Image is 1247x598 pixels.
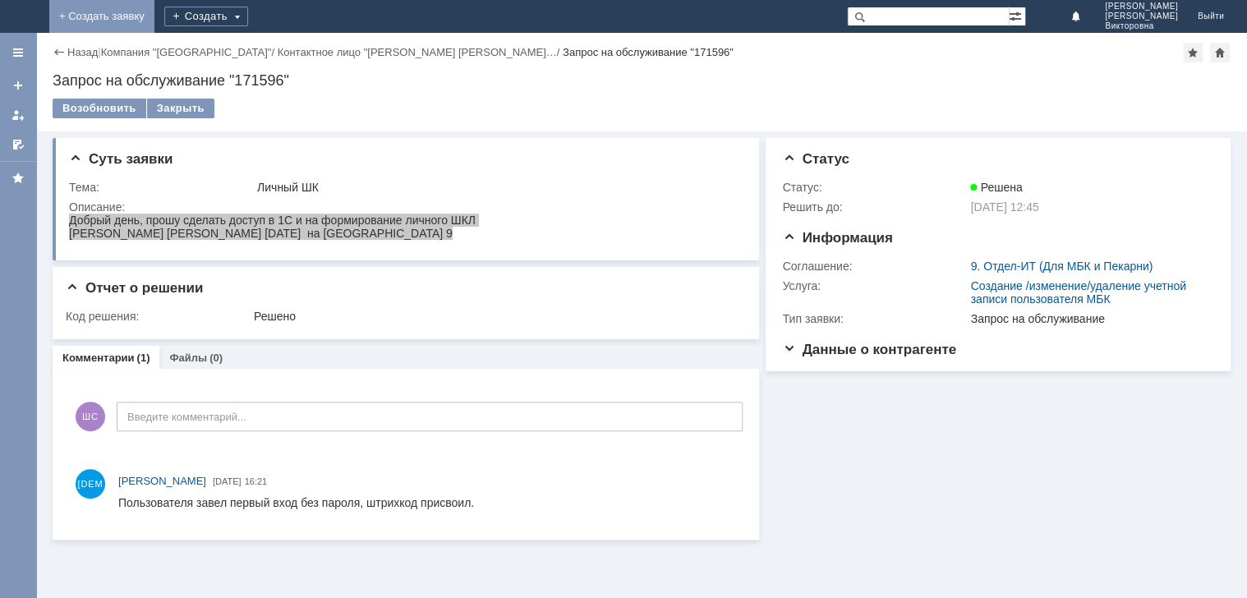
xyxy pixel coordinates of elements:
span: Статус [782,151,849,167]
div: (1) [137,352,150,364]
span: [DATE] [213,476,242,486]
div: Описание: [69,200,739,214]
span: Информация [782,230,892,246]
span: Суть заявки [69,151,173,167]
div: Соглашение: [782,260,967,273]
a: Мои согласования [5,131,31,158]
div: Запрос на обслуживание "171596" [563,46,734,58]
a: Назад [67,46,98,58]
a: Файлы [169,352,207,364]
div: Создать [164,7,248,26]
div: / [101,46,278,58]
span: 16:21 [245,476,268,486]
div: Добавить в избранное [1183,43,1203,62]
div: Тип заявки: [782,312,967,325]
div: Личный ШК [257,181,736,194]
a: [PERSON_NAME] [118,473,206,490]
span: ШС [76,402,105,431]
span: Решена [970,181,1022,194]
div: Запрос на обслуживание [970,312,1206,325]
div: Статус: [782,181,967,194]
div: | [98,45,100,57]
a: Создание /изменение/удаление учетной записи пользователя МБК [970,279,1185,306]
div: (0) [209,352,223,364]
div: / [278,46,563,58]
div: Решено [254,310,736,323]
a: Компания "[GEOGRAPHIC_DATA]" [101,46,272,58]
span: Викторовна [1105,21,1178,31]
a: Комментарии [62,352,135,364]
a: Создать заявку [5,72,31,99]
div: Тема: [69,181,254,194]
div: Запрос на обслуживание "171596" [53,72,1231,89]
div: Услуга: [782,279,967,292]
span: [DATE] 12:45 [970,200,1038,214]
a: 9. Отдел-ИТ (Для МБК и Пекарни) [970,260,1153,273]
span: Отчет о решении [66,280,203,296]
div: Код решения: [66,310,251,323]
span: Расширенный поиск [1009,7,1025,23]
span: [PERSON_NAME] [1105,11,1178,21]
span: [PERSON_NAME] [1105,2,1178,11]
span: Данные о контрагенте [782,342,956,357]
a: Контактное лицо "[PERSON_NAME] [PERSON_NAME]… [278,46,557,58]
div: Решить до: [782,200,967,214]
span: [PERSON_NAME] [118,475,206,487]
a: Мои заявки [5,102,31,128]
div: Сделать домашней страницей [1210,43,1230,62]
